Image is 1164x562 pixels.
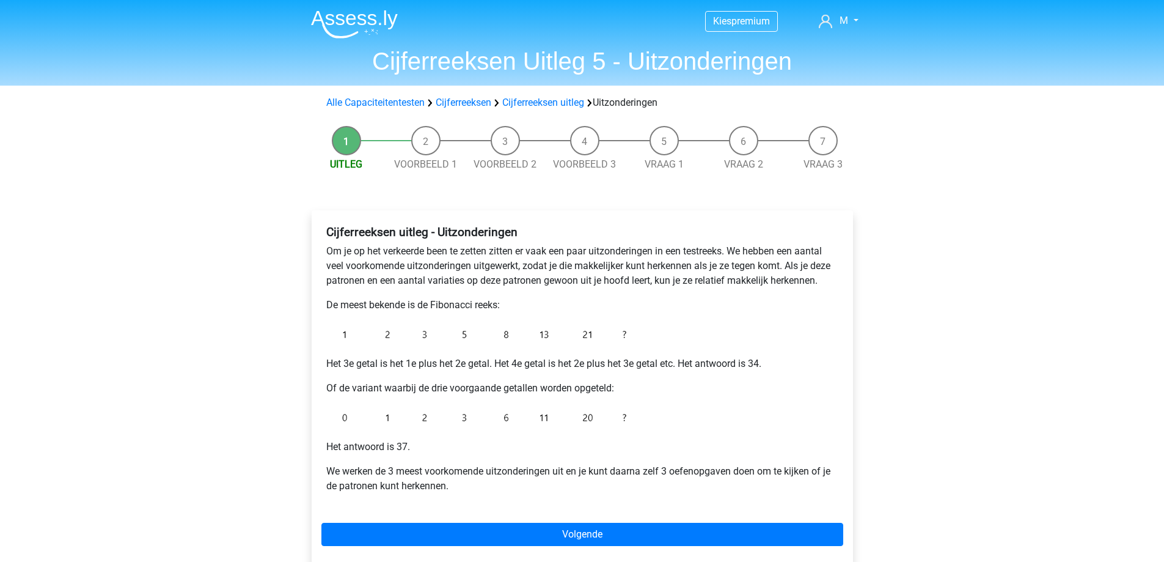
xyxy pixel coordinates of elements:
[814,13,863,28] a: M
[321,95,843,110] div: Uitzonderingen
[803,158,843,170] a: Vraag 3
[474,158,536,170] a: Voorbeeld 2
[553,158,616,170] a: Voorbeeld 3
[326,298,838,312] p: De meest bekende is de Fibonacci reeks:
[330,158,362,170] a: Uitleg
[326,357,838,371] p: Het 3e getal is het 1e plus het 2e getal. Het 4e getal is het 2e plus het 3e getal etc. Het antwo...
[311,10,398,39] img: Assessly
[840,15,848,26] span: M
[326,381,838,396] p: Of de variant waarbij de drie voorgaande getallen worden opgeteld:
[326,225,518,239] b: Cijferreeksen uitleg - Uitzonderingen
[394,158,457,170] a: Voorbeeld 1
[645,158,684,170] a: Vraag 1
[326,440,838,454] p: Het antwoord is 37.
[713,15,731,27] span: Kies
[326,322,632,347] img: Exceptions_intro_1.png
[326,405,632,430] img: Exceptions_intro_2.png
[731,15,770,27] span: premium
[326,244,838,288] p: Om je op het verkeerde been te zetten zitten er vaak een paar uitzonderingen in een testreeks. We...
[436,97,491,108] a: Cijferreeksen
[326,97,425,108] a: Alle Capaciteitentesten
[502,97,584,108] a: Cijferreeksen uitleg
[724,158,763,170] a: Vraag 2
[321,523,843,546] a: Volgende
[301,46,863,76] h1: Cijferreeksen Uitleg 5 - Uitzonderingen
[706,13,777,29] a: Kiespremium
[326,464,838,494] p: We werken de 3 meest voorkomende uitzonderingen uit en je kunt daarna zelf 3 oefenopgaven doen om...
